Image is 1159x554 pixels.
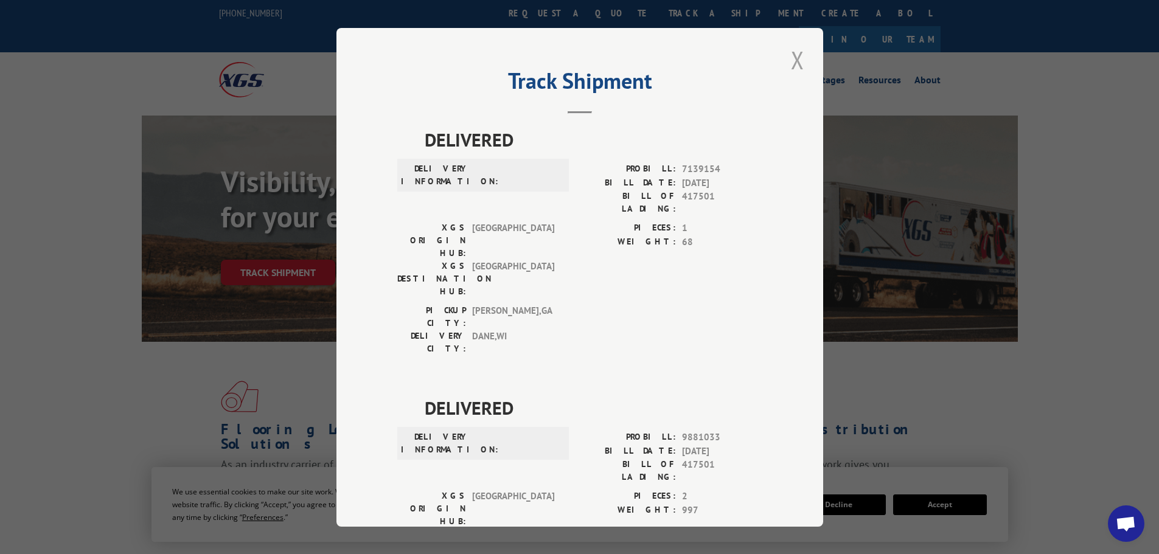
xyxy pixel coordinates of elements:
[401,162,470,188] label: DELIVERY INFORMATION:
[580,190,676,215] label: BILL OF LADING:
[472,304,554,330] span: [PERSON_NAME] , GA
[580,490,676,504] label: PIECES:
[425,126,762,153] span: DELIVERED
[682,431,762,445] span: 9881033
[397,490,466,528] label: XGS ORIGIN HUB:
[472,330,554,355] span: DANE , WI
[472,260,554,298] span: [GEOGRAPHIC_DATA]
[580,503,676,517] label: WEIGHT:
[397,304,466,330] label: PICKUP CITY:
[580,221,676,235] label: PIECES:
[580,458,676,483] label: BILL OF LADING:
[787,43,808,77] button: Close modal
[397,72,762,95] h2: Track Shipment
[682,503,762,517] span: 997
[397,260,466,298] label: XGS DESTINATION HUB:
[682,444,762,458] span: [DATE]
[580,162,676,176] label: PROBILL:
[397,330,466,355] label: DELIVERY CITY:
[682,176,762,190] span: [DATE]
[472,490,554,528] span: [GEOGRAPHIC_DATA]
[1108,505,1144,542] a: Open chat
[682,221,762,235] span: 1
[682,235,762,249] span: 68
[397,221,466,260] label: XGS ORIGIN HUB:
[682,490,762,504] span: 2
[401,431,470,456] label: DELIVERY INFORMATION:
[425,394,762,421] span: DELIVERED
[580,235,676,249] label: WEIGHT:
[682,162,762,176] span: 7139154
[472,221,554,260] span: [GEOGRAPHIC_DATA]
[682,458,762,483] span: 417501
[682,190,762,215] span: 417501
[580,176,676,190] label: BILL DATE:
[580,431,676,445] label: PROBILL:
[580,444,676,458] label: BILL DATE:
